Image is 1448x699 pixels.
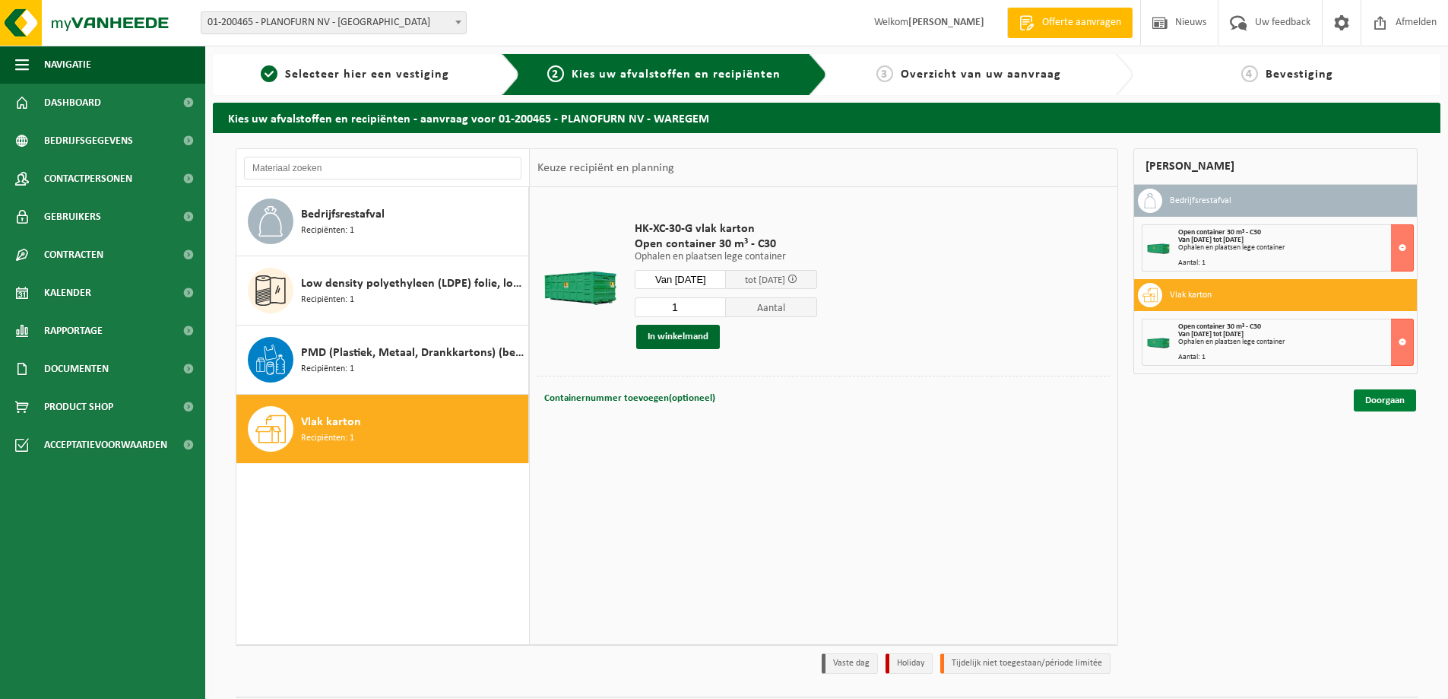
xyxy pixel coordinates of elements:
[44,122,133,160] span: Bedrijfsgegevens
[1178,338,1413,346] div: Ophalen en plaatsen lege container
[44,274,91,312] span: Kalender
[635,237,817,252] span: Open container 30 m³ - C30
[301,205,385,224] span: Bedrijfsrestafval
[44,350,109,388] span: Documenten
[1178,322,1261,331] span: Open container 30 m³ - C30
[635,221,817,237] span: HK-XC-30-G vlak karton
[44,198,101,236] span: Gebruikers
[1170,189,1231,213] h3: Bedrijfsrestafval
[301,224,354,238] span: Recipiënten: 1
[543,388,717,409] button: Containernummer toevoegen(optioneel)
[636,325,720,349] button: In winkelmand
[1178,330,1244,338] strong: Van [DATE] tot [DATE]
[1133,148,1418,185] div: [PERSON_NAME]
[1170,283,1212,307] h3: Vlak karton
[1178,228,1261,237] span: Open container 30 m³ - C30
[726,297,817,317] span: Aantal
[1178,259,1413,267] div: Aantal: 1
[544,393,715,403] span: Containernummer toevoegen(optioneel)
[44,46,91,84] span: Navigatie
[301,293,354,307] span: Recipiënten: 1
[244,157,521,180] input: Materiaal zoeken
[1007,8,1133,38] a: Offerte aanvragen
[236,187,529,256] button: Bedrijfsrestafval Recipiënten: 1
[44,312,103,350] span: Rapportage
[1178,354,1413,361] div: Aantal: 1
[301,431,354,446] span: Recipiënten: 1
[745,275,785,285] span: tot [DATE]
[876,65,893,82] span: 3
[220,65,490,84] a: 1Selecteer hier een vestiging
[285,68,449,81] span: Selecteer hier een vestiging
[1178,236,1244,244] strong: Van [DATE] tot [DATE]
[1266,68,1333,81] span: Bevestiging
[822,653,878,674] li: Vaste dag
[236,326,529,395] button: PMD (Plastiek, Metaal, Drankkartons) (bedrijven) Recipiënten: 1
[261,65,277,82] span: 1
[44,426,167,464] span: Acceptatievoorwaarden
[901,68,1061,81] span: Overzicht van uw aanvraag
[1038,15,1125,30] span: Offerte aanvragen
[301,344,524,362] span: PMD (Plastiek, Metaal, Drankkartons) (bedrijven)
[572,68,781,81] span: Kies uw afvalstoffen en recipiënten
[635,252,817,262] p: Ophalen en plaatsen lege container
[301,413,361,431] span: Vlak karton
[236,256,529,326] button: Low density polyethyleen (LDPE) folie, los, naturel Recipiënten: 1
[1178,244,1413,252] div: Ophalen en plaatsen lege container
[886,653,933,674] li: Holiday
[44,84,101,122] span: Dashboard
[1241,65,1258,82] span: 4
[530,149,682,187] div: Keuze recipiënt en planning
[1354,389,1416,411] a: Doorgaan
[236,395,529,463] button: Vlak karton Recipiënten: 1
[44,236,103,274] span: Contracten
[301,362,354,377] span: Recipiënten: 1
[547,65,564,82] span: 2
[44,160,132,198] span: Contactpersonen
[44,388,113,426] span: Product Shop
[213,103,1440,132] h2: Kies uw afvalstoffen en recipiënten - aanvraag voor 01-200465 - PLANOFURN NV - WAREGEM
[940,653,1111,674] li: Tijdelijk niet toegestaan/période limitée
[908,17,984,28] strong: [PERSON_NAME]
[201,12,466,33] span: 01-200465 - PLANOFURN NV - WAREGEM
[635,270,726,289] input: Selecteer datum
[201,11,467,34] span: 01-200465 - PLANOFURN NV - WAREGEM
[301,275,524,293] span: Low density polyethyleen (LDPE) folie, los, naturel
